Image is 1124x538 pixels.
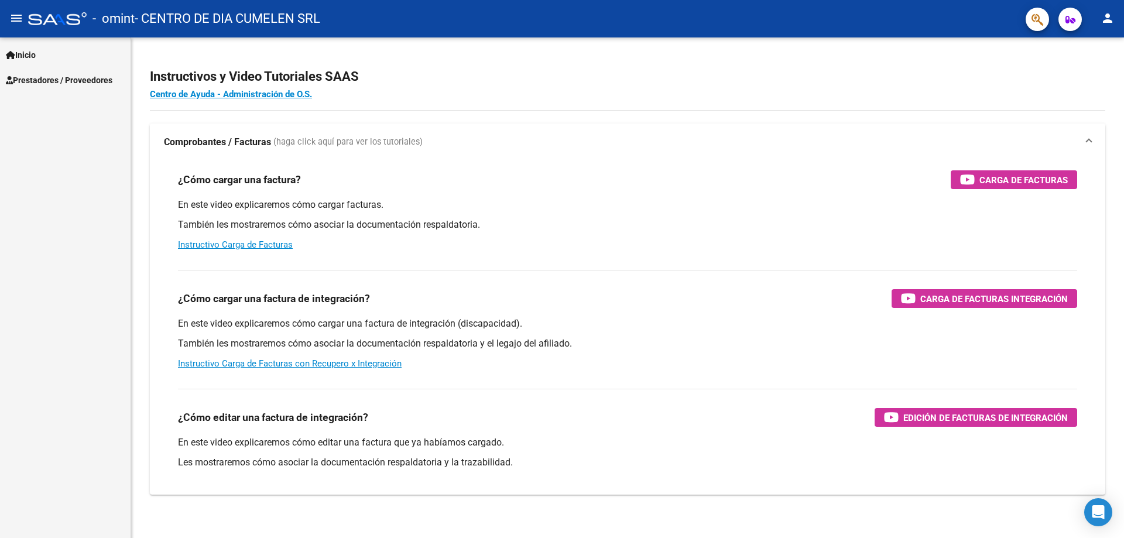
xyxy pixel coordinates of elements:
[1101,11,1115,25] mat-icon: person
[178,239,293,250] a: Instructivo Carga de Facturas
[178,290,370,307] h3: ¿Cómo cargar una factura de integración?
[273,136,423,149] span: (haga click aquí para ver los tutoriales)
[892,289,1077,308] button: Carga de Facturas Integración
[6,74,112,87] span: Prestadores / Proveedores
[178,218,1077,231] p: También les mostraremos cómo asociar la documentación respaldatoria.
[903,410,1068,425] span: Edición de Facturas de integración
[875,408,1077,427] button: Edición de Facturas de integración
[178,317,1077,330] p: En este video explicaremos cómo cargar una factura de integración (discapacidad).
[979,173,1068,187] span: Carga de Facturas
[178,456,1077,469] p: Les mostraremos cómo asociar la documentación respaldatoria y la trazabilidad.
[150,161,1105,495] div: Comprobantes / Facturas (haga click aquí para ver los tutoriales)
[178,172,301,188] h3: ¿Cómo cargar una factura?
[178,358,402,369] a: Instructivo Carga de Facturas con Recupero x Integración
[178,409,368,426] h3: ¿Cómo editar una factura de integración?
[920,292,1068,306] span: Carga de Facturas Integración
[9,11,23,25] mat-icon: menu
[150,89,312,100] a: Centro de Ayuda - Administración de O.S.
[150,124,1105,161] mat-expansion-panel-header: Comprobantes / Facturas (haga click aquí para ver los tutoriales)
[178,337,1077,350] p: También les mostraremos cómo asociar la documentación respaldatoria y el legajo del afiliado.
[951,170,1077,189] button: Carga de Facturas
[178,198,1077,211] p: En este video explicaremos cómo cargar facturas.
[135,6,320,32] span: - CENTRO DE DIA CUMELEN SRL
[1084,498,1112,526] div: Open Intercom Messenger
[150,66,1105,88] h2: Instructivos y Video Tutoriales SAAS
[164,136,271,149] strong: Comprobantes / Facturas
[92,6,135,32] span: - omint
[178,436,1077,449] p: En este video explicaremos cómo editar una factura que ya habíamos cargado.
[6,49,36,61] span: Inicio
